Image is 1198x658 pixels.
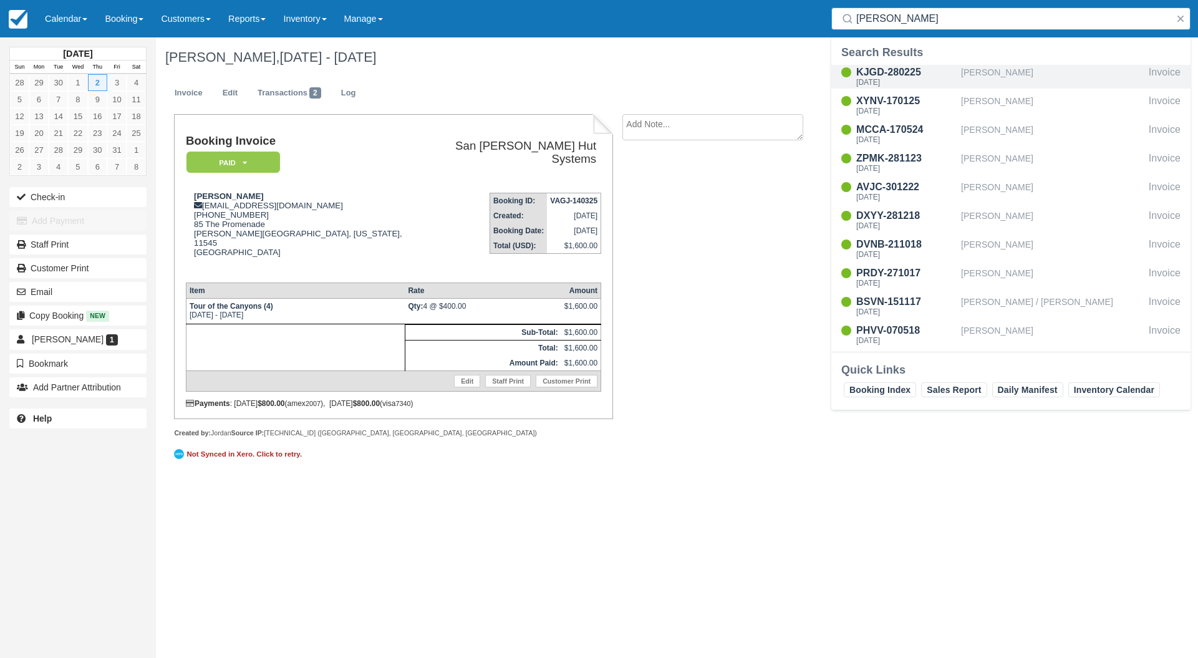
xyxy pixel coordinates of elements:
[856,323,956,338] div: PHVV-070518
[306,400,321,407] small: 2007
[174,429,211,437] strong: Created by:
[10,74,29,91] a: 28
[961,180,1144,203] div: [PERSON_NAME]
[9,377,147,397] button: Add Partner Attribution
[49,108,68,125] a: 14
[395,400,410,407] small: 7340
[561,324,601,340] td: $1,600.00
[68,108,87,125] a: 15
[68,74,87,91] a: 1
[107,158,127,175] a: 7
[127,125,146,142] a: 25
[49,91,68,108] a: 7
[29,142,49,158] a: 27
[186,399,230,408] strong: Payments
[856,94,956,109] div: XYNV-170125
[9,235,147,254] a: Staff Print
[165,50,1045,65] h1: [PERSON_NAME],
[961,323,1144,347] div: [PERSON_NAME]
[831,180,1191,203] a: AVJC-301222[DATE][PERSON_NAME]Invoice
[9,306,147,326] button: Copy Booking New
[88,60,107,74] th: Thu
[186,135,412,148] h1: Booking Invoice
[856,79,956,86] div: [DATE]
[127,158,146,175] a: 8
[841,45,1181,60] div: Search Results
[485,375,531,387] a: Staff Print
[9,329,147,349] a: [PERSON_NAME] 1
[106,334,118,346] span: 1
[332,81,365,105] a: Log
[9,187,147,207] button: Check-in
[29,158,49,175] a: 3
[231,429,264,437] strong: Source IP:
[490,208,547,223] th: Created:
[856,107,956,115] div: [DATE]
[107,91,127,108] a: 10
[961,151,1144,175] div: [PERSON_NAME]
[561,340,601,356] td: $1,600.00
[856,308,956,316] div: [DATE]
[186,283,405,298] th: Item
[561,283,601,298] th: Amount
[68,91,87,108] a: 8
[63,49,92,59] strong: [DATE]
[961,294,1144,318] div: [PERSON_NAME] / [PERSON_NAME]
[68,125,87,142] a: 22
[405,283,561,298] th: Rate
[1149,122,1181,146] div: Invoice
[1149,323,1181,347] div: Invoice
[10,158,29,175] a: 2
[213,81,247,105] a: Edit
[279,49,376,65] span: [DATE] - [DATE]
[844,382,916,397] a: Booking Index
[1149,65,1181,89] div: Invoice
[831,294,1191,318] a: BSVN-151117[DATE][PERSON_NAME] / [PERSON_NAME]Invoice
[33,414,52,423] b: Help
[564,302,597,321] div: $1,600.00
[127,108,146,125] a: 18
[165,81,212,105] a: Invoice
[1149,180,1181,203] div: Invoice
[561,356,601,371] td: $1,600.00
[107,108,127,125] a: 17
[961,65,1144,89] div: [PERSON_NAME]
[88,108,107,125] a: 16
[417,140,596,165] h2: San [PERSON_NAME] Hut Systems
[856,65,956,80] div: KJGD-280225
[88,158,107,175] a: 6
[107,142,127,158] a: 31
[856,266,956,281] div: PRDY-271017
[856,251,956,258] div: [DATE]
[29,108,49,125] a: 13
[961,266,1144,289] div: [PERSON_NAME]
[49,125,68,142] a: 21
[186,152,280,173] em: Paid
[9,258,147,278] a: Customer Print
[856,337,956,344] div: [DATE]
[856,180,956,195] div: AVJC-301222
[68,60,87,74] th: Wed
[547,223,601,238] td: [DATE]
[127,91,146,108] a: 11
[186,399,601,408] div: : [DATE] (amex ), [DATE] (visa )
[536,375,597,387] a: Customer Print
[9,409,147,428] a: Help
[174,428,612,438] div: Jordan [TECHNICAL_ID] ([GEOGRAPHIC_DATA], [GEOGRAPHIC_DATA], [GEOGRAPHIC_DATA])
[49,158,68,175] a: 4
[490,238,547,254] th: Total (USD):
[490,223,547,238] th: Booking Date:
[10,108,29,125] a: 12
[547,238,601,254] td: $1,600.00
[831,122,1191,146] a: MCCA-170524[DATE][PERSON_NAME]Invoice
[49,60,68,74] th: Tue
[29,60,49,74] th: Mon
[961,94,1144,117] div: [PERSON_NAME]
[1149,151,1181,175] div: Invoice
[405,356,561,371] th: Amount Paid:
[961,208,1144,232] div: [PERSON_NAME]
[1149,208,1181,232] div: Invoice
[856,136,956,143] div: [DATE]
[856,279,956,287] div: [DATE]
[68,158,87,175] a: 5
